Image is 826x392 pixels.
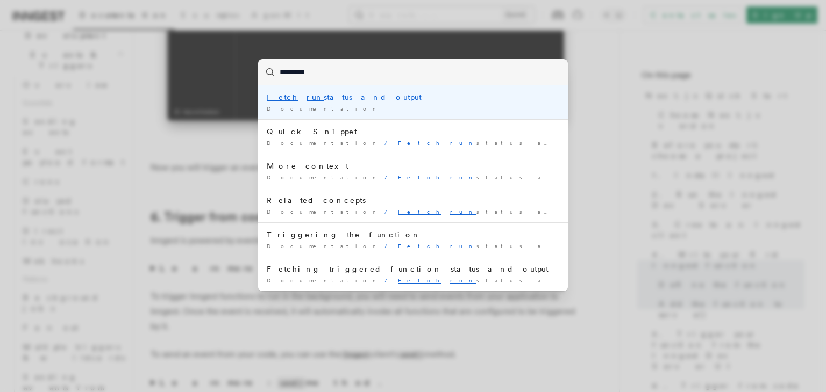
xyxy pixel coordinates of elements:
div: status and output [267,92,559,103]
mark: run [450,140,476,146]
div: Related concepts [267,195,559,206]
mark: run [450,208,476,215]
mark: Fetch [398,140,441,146]
span: Documentation [267,277,380,284]
span: Documentation [267,208,380,215]
mark: run [307,93,324,101]
span: / [384,174,394,180]
mark: Fetch [398,277,441,284]
span: / [384,277,394,284]
mark: run [450,277,476,284]
span: status and output [398,277,625,284]
span: / [384,243,394,249]
span: status and output [398,208,625,215]
div: Triggering the function [267,229,559,240]
mark: Fetch [398,174,441,180]
span: status and output [398,243,625,249]
span: Documentation [267,243,380,249]
span: / [384,140,394,146]
mark: run [450,174,476,180]
div: Fetching triggered function status and output [267,264,559,274]
div: More context [267,161,559,171]
span: Documentation [267,105,380,112]
span: Documentation [267,140,380,146]
mark: Fetch [398,208,441,215]
span: Documentation [267,174,380,180]
mark: run [450,243,476,249]
div: Quick Snippet [267,126,559,137]
span: / [384,208,394,215]
mark: Fetch [267,93,298,101]
mark: Fetch [398,243,441,249]
span: status and output [398,174,625,180]
span: status and output [398,140,625,146]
